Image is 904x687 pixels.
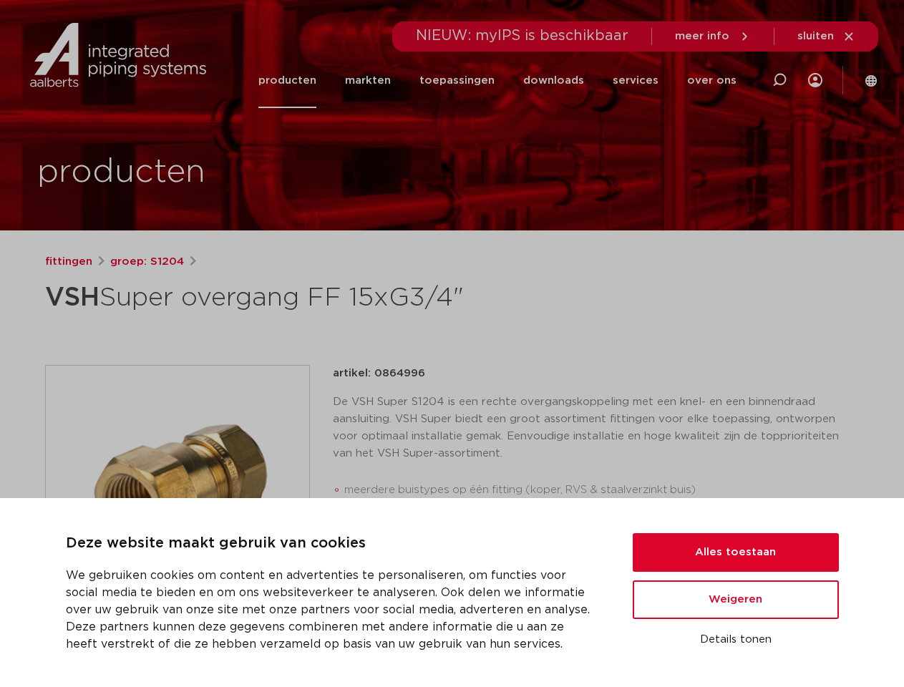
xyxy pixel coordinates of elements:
p: Deze website maakt gebruik van cookies [66,532,598,555]
p: artikel: 0864996 [333,365,425,382]
p: De VSH Super S1204 is een rechte overgangskoppeling met een knel- en een binnendraad aansluiting.... [333,394,860,462]
a: downloads [523,53,584,108]
a: producten [258,53,316,108]
span: meer info [675,31,729,42]
a: toepassingen [419,53,495,108]
img: Product Image for VSH Super overgang FF 15xG3/4" [46,366,309,629]
h1: Super overgang FF 15xG3/4" [45,276,583,319]
a: markten [345,53,391,108]
button: Alles toestaan [633,533,839,572]
span: sluiten [797,31,834,42]
h1: producten [37,150,205,195]
a: over ons [687,53,737,108]
a: groep: S1204 [110,253,184,271]
a: sluiten [797,30,855,43]
button: Weigeren [633,580,839,619]
strong: VSH [45,285,99,311]
li: meerdere buistypes op één fitting (koper, RVS & staalverzinkt buis) [344,479,860,502]
span: NIEUW: myIPS is beschikbaar [416,29,628,43]
button: Details tonen [633,628,839,652]
a: meer info [675,30,751,43]
p: We gebruiken cookies om content en advertenties te personaliseren, om functies voor social media ... [66,567,598,653]
a: services [613,53,658,108]
a: fittingen [45,253,92,271]
nav: Menu [258,53,737,108]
